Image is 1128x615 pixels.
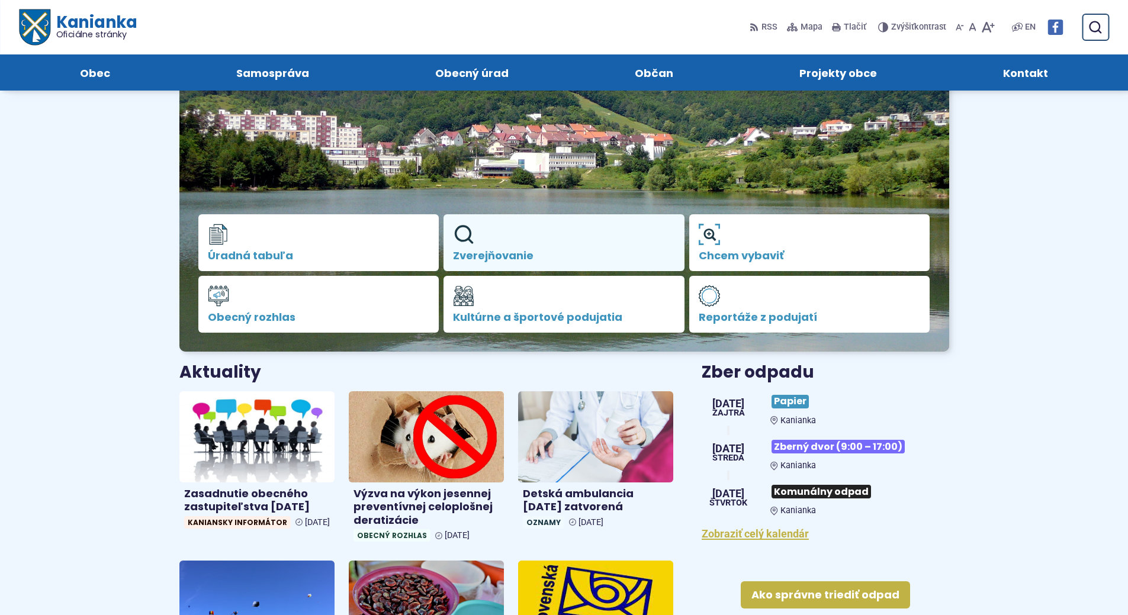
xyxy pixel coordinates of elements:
[801,20,822,34] span: Mapa
[953,15,966,40] button: Zmenšiť veľkosť písma
[1003,54,1048,91] span: Kontakt
[741,581,910,608] a: Ako správne triediť odpad
[444,214,684,271] a: Zverejňovanie
[384,54,560,91] a: Obecný úrad
[435,54,509,91] span: Obecný úrad
[709,499,747,507] span: štvrtok
[966,15,979,40] button: Nastaviť pôvodnú veľkosť písma
[19,9,50,46] img: Prejsť na domovskú stránku
[453,250,675,262] span: Zverejňovanie
[349,391,504,546] a: Výzva na výkon jesennej preventívnej celoplošnej deratizácie Obecný rozhlas [DATE]
[689,214,930,271] a: Chcem vybaviť
[56,30,137,38] span: Oficiálne stránky
[772,395,809,408] span: Papier
[236,54,309,91] span: Samospráva
[699,311,921,323] span: Reportáže z podujatí
[198,276,439,333] a: Obecný rozhlas
[702,390,949,426] a: Papier Kanianka [DATE] Zajtra
[748,54,928,91] a: Projekty obce
[712,398,745,409] span: [DATE]
[891,22,946,33] span: kontrast
[780,461,816,471] span: Kanianka
[702,527,809,540] a: Zobraziť celý kalendár
[709,488,747,499] span: [DATE]
[878,15,949,40] button: Zvýšiťkontrast
[772,440,905,453] span: Zberný dvor (9:00 – 17:00)
[780,416,816,426] span: Kanianka
[19,9,137,46] a: Logo Kanianka, prejsť na domovskú stránku.
[1047,20,1063,35] img: Prejsť na Facebook stránku
[579,517,603,527] span: [DATE]
[523,487,669,514] h4: Detská ambulancia [DATE] zatvorená
[712,409,745,417] span: Zajtra
[1023,20,1038,34] a: EN
[844,22,866,33] span: Tlačiť
[799,54,877,91] span: Projekty obce
[453,311,675,323] span: Kultúrne a športové podujatia
[785,15,825,40] a: Mapa
[179,391,335,533] a: Zasadnutie obecného zastupiteľstva [DATE] Kaniansky informátor [DATE]
[179,363,261,382] h3: Aktuality
[702,480,949,516] a: Komunálny odpad Kanianka [DATE] štvrtok
[198,214,439,271] a: Úradná tabuľa
[761,20,777,34] span: RSS
[518,391,673,533] a: Detská ambulancia [DATE] zatvorená Oznamy [DATE]
[830,15,869,40] button: Tlačiť
[712,443,744,454] span: [DATE]
[952,54,1100,91] a: Kontakt
[772,485,871,498] span: Komunálny odpad
[689,276,930,333] a: Reportáže z podujatí
[80,54,110,91] span: Obec
[712,454,744,462] span: streda
[699,250,921,262] span: Chcem vybaviť
[584,54,725,91] a: Občan
[635,54,673,91] span: Občan
[1025,20,1036,34] span: EN
[445,530,470,540] span: [DATE]
[305,517,330,527] span: [DATE]
[208,311,430,323] span: Obecný rozhlas
[184,516,291,529] span: Kaniansky informátor
[184,487,330,514] h4: Zasadnutie obecného zastupiteľstva [DATE]
[523,516,564,529] span: Oznamy
[702,435,949,471] a: Zberný dvor (9:00 – 17:00) Kanianka [DATE] streda
[353,529,430,542] span: Obecný rozhlas
[702,363,949,382] h3: Zber odpadu
[780,505,816,516] span: Kanianka
[50,14,136,39] h1: Kanianka
[444,276,684,333] a: Kultúrne a športové podujatia
[208,250,430,262] span: Úradná tabuľa
[28,54,161,91] a: Obec
[979,15,997,40] button: Zväčšiť veľkosť písma
[750,15,780,40] a: RSS
[891,22,914,32] span: Zvýšiť
[185,54,360,91] a: Samospráva
[353,487,499,527] h4: Výzva na výkon jesennej preventívnej celoplošnej deratizácie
